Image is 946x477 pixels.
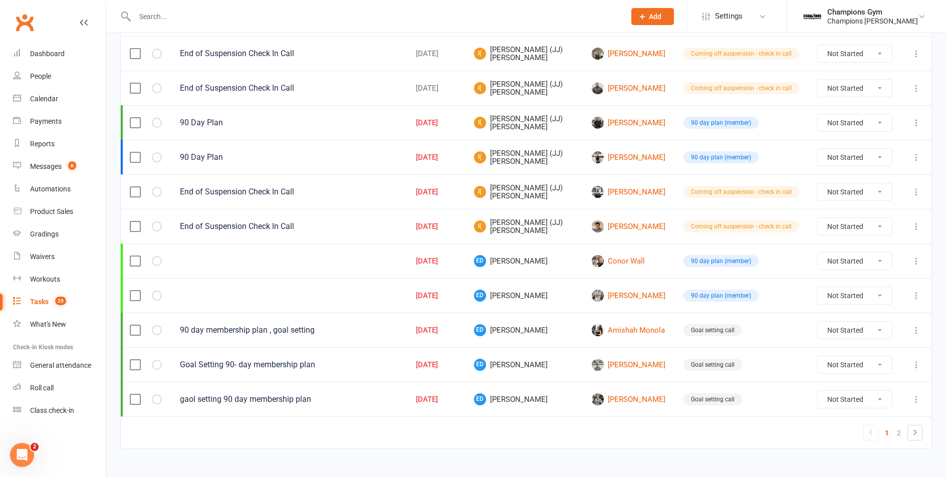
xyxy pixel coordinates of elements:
div: [DATE] [416,50,456,58]
div: 90 day plan (member) [683,117,759,129]
div: [DATE] [416,153,456,162]
div: Champions [PERSON_NAME] [827,17,918,26]
span: [PERSON_NAME] [474,359,574,371]
div: Coming off suspension - check in call [683,82,799,94]
a: What's New [13,313,106,336]
div: Class check-in [30,406,74,414]
img: Melissa Daly [592,393,604,405]
div: 90 Day Plan [180,152,398,162]
a: General attendance kiosk mode [13,354,106,377]
span: [PERSON_NAME] (JJ) [PERSON_NAME] [474,184,574,200]
span: ED [474,255,486,267]
a: [PERSON_NAME] [592,359,665,371]
span: ED [474,359,486,371]
div: Goal setting call [683,324,742,336]
div: Waivers [30,253,55,261]
span: I( [474,48,486,60]
a: [PERSON_NAME] [592,82,665,94]
img: Jason Chan [592,220,604,232]
a: Waivers [13,246,106,268]
div: [DATE] [416,292,456,300]
img: Joanna Connolly [592,290,604,302]
div: Product Sales [30,207,73,215]
iframe: Intercom live chat [10,443,34,467]
span: I( [474,186,486,198]
span: ED [474,393,486,405]
button: Add [631,8,674,25]
a: [PERSON_NAME] [592,290,665,302]
a: [PERSON_NAME] [592,186,665,198]
span: [PERSON_NAME] [474,290,574,302]
a: Workouts [13,268,106,291]
span: [PERSON_NAME] [474,255,574,267]
div: Goal Setting 90- day membership plan [180,360,398,370]
div: Coming off suspension - check in call [683,220,799,232]
a: Gradings [13,223,106,246]
div: 90 day membership plan , goal setting [180,325,398,335]
div: Automations [30,185,71,193]
div: End of Suspension Check In Call [180,187,398,197]
span: [PERSON_NAME] [474,324,574,336]
a: Product Sales [13,200,106,223]
div: Roll call [30,384,54,392]
a: 2 [893,426,905,440]
span: I( [474,151,486,163]
span: [PERSON_NAME] (JJ) [PERSON_NAME] [474,218,574,235]
a: Amishah Monola [592,324,665,336]
a: Class kiosk mode [13,399,106,422]
a: Payments [13,110,106,133]
div: What's New [30,320,66,328]
span: I( [474,220,486,232]
div: Payments [30,117,62,125]
a: Dashboard [13,43,106,65]
img: Jasper Ulep [592,151,604,163]
input: Search... [132,10,618,24]
div: Champions Gym [827,8,918,17]
img: Conor Wall [592,255,604,267]
img: thumb_image1583738905.png [802,7,822,27]
div: [DATE] [416,326,456,335]
div: Goal setting call [683,393,742,405]
div: Calendar [30,95,58,103]
div: Coming off suspension - check in call [683,48,799,60]
div: [DATE] [416,119,456,127]
a: [PERSON_NAME] [592,393,665,405]
div: 90 Day Plan [180,118,398,128]
a: People [13,65,106,88]
div: End of Suspension Check In Call [180,49,398,59]
a: Clubworx [12,10,37,35]
a: [PERSON_NAME] [592,48,665,60]
span: [PERSON_NAME] (JJ) [PERSON_NAME] [474,80,574,97]
a: Calendar [13,88,106,110]
span: 6 [68,161,76,170]
span: 2 [31,443,39,451]
div: [DATE] [416,395,456,404]
img: Luke Frazer-james [592,48,604,60]
div: gaol setting 90 day membership plan [180,394,398,404]
div: General attendance [30,361,91,369]
span: ED [474,324,486,336]
div: Tasks [30,298,49,306]
span: [PERSON_NAME] (JJ) [PERSON_NAME] [474,115,574,131]
a: Roll call [13,377,106,399]
img: Amishah Monola [592,324,604,336]
div: [DATE] [416,222,456,231]
span: I( [474,82,486,94]
div: Reports [30,140,55,148]
div: [DATE] [416,188,456,196]
img: Emily Edwards [592,359,604,371]
div: Goal setting call [683,359,742,371]
div: [DATE] [416,84,456,93]
span: Add [649,13,661,21]
img: Jono Griffin [592,117,604,129]
div: 90 day plan (member) [683,255,759,267]
a: [PERSON_NAME] [592,220,665,232]
div: Gradings [30,230,59,238]
div: End of Suspension Check In Call [180,221,398,231]
a: [PERSON_NAME] [592,151,665,163]
span: [PERSON_NAME] (JJ) [PERSON_NAME] [474,46,574,62]
span: [PERSON_NAME] [474,393,574,405]
span: I( [474,117,486,129]
a: Conor Wall [592,255,665,267]
span: Settings [715,5,743,28]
